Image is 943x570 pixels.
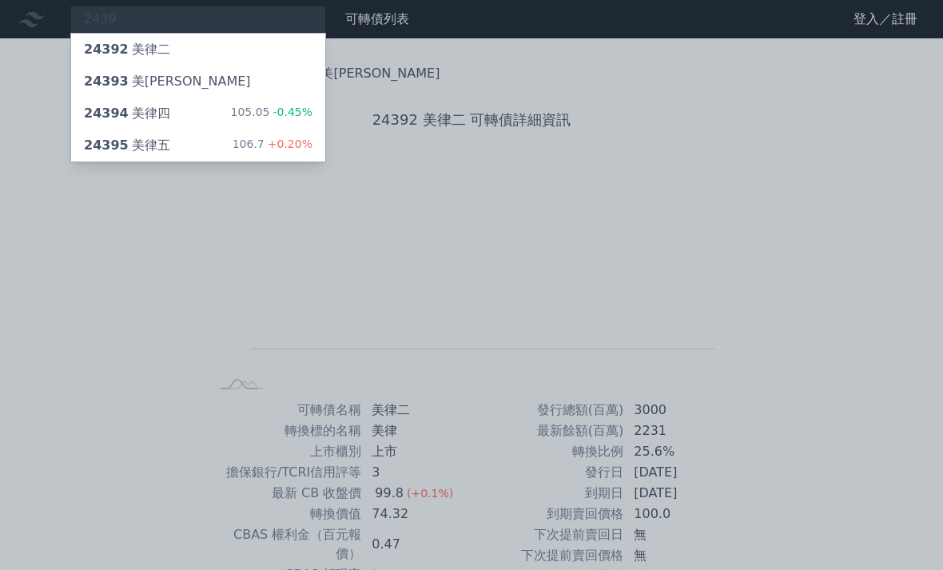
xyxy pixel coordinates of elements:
[71,34,325,66] a: 24392美律二
[84,72,251,91] div: 美[PERSON_NAME]
[233,136,312,155] div: 106.7
[84,40,170,59] div: 美律二
[84,42,129,57] span: 24392
[71,66,325,98] a: 24393美[PERSON_NAME]
[71,130,325,161] a: 24395美律五 106.7+0.20%
[84,104,170,123] div: 美律四
[84,136,170,155] div: 美律五
[84,138,129,153] span: 24395
[84,106,129,121] span: 24394
[230,104,312,123] div: 105.05
[265,138,312,150] span: +0.20%
[71,98,325,130] a: 24394美律四 105.05-0.45%
[269,106,312,118] span: -0.45%
[84,74,129,89] span: 24393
